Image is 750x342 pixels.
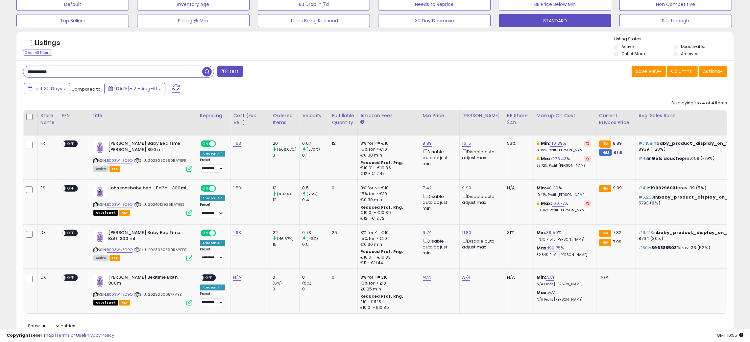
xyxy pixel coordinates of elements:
[537,148,591,153] p: 8.89% Profit [PERSON_NAME]
[71,86,102,92] span: Compared to:
[302,152,329,158] div: 0.1
[109,166,121,172] span: FBA
[541,200,552,206] b: Max:
[613,185,622,191] span: 9.99
[307,191,318,197] small: (25%)
[462,140,472,147] a: 16.15
[217,66,243,77] button: Filters
[614,149,623,156] span: 8.59
[423,148,454,167] div: Disable auto adjust min
[360,249,403,254] b: Reduced Prof. Rng.
[28,323,75,329] span: Show: entries
[360,112,417,119] div: Amazon Fees
[360,204,403,210] b: Reduced Prof. Rng.
[507,185,529,191] div: N/A
[24,83,70,94] button: Last 30 Days
[93,230,107,243] img: 41bm+IqNGsL._SL40_.jpg
[671,100,727,106] div: Displaying 1 to 4 of 4 items
[639,185,647,191] span: #41
[134,292,182,297] span: | SKU: 2023030657RAYB
[302,112,326,119] div: Velocity
[200,247,226,262] div: Preset:
[423,185,432,191] a: 7.42
[273,286,299,292] div: 0
[639,155,648,161] span: #48
[548,245,561,251] a: 199.75
[423,140,432,147] a: 8.89
[360,171,415,177] div: €12 - €12.47
[717,332,743,338] span: 2025-09-10 10:55 GMT
[360,242,415,247] div: €0.30 min
[200,112,228,119] div: Repricing
[423,237,454,256] div: Disable auto adjust min
[652,155,682,161] span: Gels douche
[507,140,529,146] div: 53%
[302,185,329,191] div: 0.5
[332,112,354,126] div: Fulfillable Quantity
[273,281,282,286] small: (0%)
[650,185,677,191] span: 1909296031
[537,245,591,257] div: %
[7,332,31,338] strong: Copyright
[40,112,56,126] div: Store Name
[360,286,415,292] div: £0.25 min
[360,260,415,266] div: €11 - €11.44
[651,245,679,251] span: 3968885031
[537,201,591,213] div: %
[273,185,299,191] div: 13
[65,230,76,236] span: OFF
[360,191,415,197] div: 15% for > €10
[541,156,552,162] b: Max:
[93,255,109,261] span: All listings currently available for purchase on Amazon
[546,229,558,236] a: 39.50
[599,112,633,126] div: Current Buybox Price
[273,274,299,280] div: 0
[62,112,86,119] div: EFN
[360,236,415,242] div: 15% for > €10
[613,239,622,245] span: 7.99
[462,237,499,250] div: Disable auto adjust max
[546,185,558,191] a: 40.39
[537,185,591,197] div: %
[16,14,129,27] button: Top Sellers
[537,230,591,242] div: %
[302,242,329,247] div: 0.5
[619,14,732,27] button: Sell through
[599,140,611,148] small: FBA
[23,50,52,56] div: Clear All Filters
[215,230,225,236] span: OFF
[621,44,634,49] label: Active
[34,85,62,92] span: Last 30 Days
[109,255,121,261] span: FBA
[537,297,591,302] p: N/A Profit [PERSON_NAME]
[537,112,593,119] div: Markup on Cost
[360,160,403,165] b: Reduced Prof. Rng.
[360,119,364,125] small: Amazon Fees.
[360,255,415,260] div: €10.01 - €10.83
[423,274,431,281] a: N/A
[200,158,226,172] div: Preset:
[107,202,133,207] a: B003WK3C9Q
[107,247,133,253] a: B003WK3C9Q
[273,230,299,236] div: 22
[360,197,415,203] div: €0.30 min
[360,293,403,299] b: Reduced Prof. Rng.
[462,185,472,191] a: 9.99
[360,280,415,286] div: 15% for > £10
[360,185,415,191] div: 8% for <= €10
[657,229,747,236] span: baby_product_display_on_website
[537,140,591,153] div: %
[134,158,187,163] span: | SKU: 2023050590RAYBFR
[134,202,185,207] span: | SKU: 2024012926RAYBES
[277,147,297,152] small: (566.67%)
[537,289,548,296] b: Max:
[537,229,546,236] b: Min:
[93,300,118,306] span: All listings that are currently out of stock and unavailable for purchase on Amazon
[92,112,194,119] div: Title
[537,208,591,213] p: 30.96% Profit [PERSON_NAME]
[656,140,746,146] span: baby_product_display_on_website
[200,240,226,246] div: Amazon AI *
[614,36,734,42] p: Listing States:
[114,85,157,92] span: [DATE]-12 - Aug-10
[108,230,188,244] b: [PERSON_NAME] Baby Bed Time Bath 300 ml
